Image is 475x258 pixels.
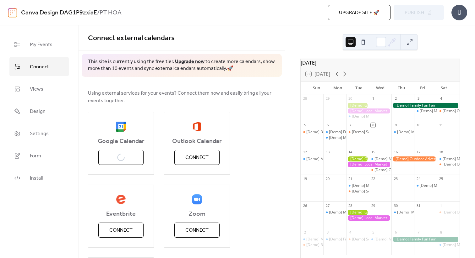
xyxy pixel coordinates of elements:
span: Google Calendar [88,138,154,145]
button: Upgrade site 🚀 [328,5,390,20]
div: [Demo] Seniors' Social Tea [352,189,399,194]
div: [Demo] Morning Yoga Bliss [329,135,377,140]
div: 28 [303,96,307,101]
div: 31 [416,203,421,208]
img: zoom [192,194,202,204]
div: 11 [439,123,444,128]
a: My Events [9,35,69,54]
span: Connect [109,227,133,234]
div: U [451,5,467,20]
div: [Demo] Gardening Workshop [346,156,369,162]
div: [Demo] Open Mic Night [437,108,460,114]
a: Views [9,79,69,98]
div: 13 [325,150,330,154]
div: 30 [348,96,353,101]
div: 8 [371,123,375,128]
div: 6 [393,230,398,234]
div: [Demo] Morning Yoga Bliss [369,237,391,242]
div: [Demo] Morning Yoga Bliss [352,183,400,188]
div: [DATE] [301,59,460,66]
div: [Demo] Morning Yoga Bliss [306,156,354,162]
div: Thu [391,82,412,94]
a: Settings [9,124,69,143]
div: 6 [325,123,330,128]
div: [Demo] Morning Yoga Bliss [306,237,354,242]
span: Connect external calendars [88,31,175,45]
span: Install [30,173,43,183]
div: [Demo] Morning Yoga Bliss [414,183,437,188]
div: 3 [325,230,330,234]
div: 1 [439,203,444,208]
div: [Demo] Open Mic Night [437,162,460,167]
a: Install [9,168,69,187]
div: 23 [393,176,398,181]
div: [Demo] Seniors' Social Tea [346,129,369,135]
div: 4 [439,96,444,101]
div: 19 [303,176,307,181]
div: [Demo] Local Market [346,215,392,221]
div: [Demo] Gardening Workshop [346,103,369,108]
div: 3 [416,96,421,101]
span: This site is currently using the free tier. to create more calendars, show more than 10 events an... [88,58,276,72]
span: Connect [185,154,209,161]
div: 25 [439,176,444,181]
div: 20 [325,176,330,181]
div: [Demo] Seniors' Social Tea [352,129,399,135]
span: Form [30,151,41,161]
div: [Demo] Morning Yoga Bliss [374,156,422,162]
div: 5 [303,123,307,128]
div: [Demo] Morning Yoga Bliss [346,114,369,119]
div: [Demo] Seniors' Social Tea [346,189,369,194]
div: [Demo] Outdoor Adventure Day [391,156,437,162]
div: 28 [348,203,353,208]
div: [Demo] Fitness Bootcamp [323,129,346,135]
div: Tue [348,82,370,94]
div: 12 [303,150,307,154]
span: Eventbrite [88,210,154,218]
div: [Demo] Culinary Cooking Class [374,167,429,173]
div: 27 [325,203,330,208]
a: Upgrade now [175,57,205,66]
div: [Demo] Fitness Bootcamp [329,129,374,135]
div: [Demo] Morning Yoga Bliss [391,210,414,215]
div: [Demo] Book Club Gathering [301,129,323,135]
div: [Demo] Morning Yoga Bliss [420,108,467,114]
div: 2 [303,230,307,234]
span: Views [30,84,43,94]
span: My Events [30,40,52,50]
a: Form [9,146,69,165]
span: Connect [30,62,49,72]
div: 5 [371,230,375,234]
div: [Demo] Morning Yoga Bliss [346,183,369,188]
button: Connect [174,150,220,165]
div: Mon [327,82,348,94]
div: [Demo] Morning Yoga Bliss [397,129,445,135]
div: [Demo] Morning Yoga Bliss [301,156,323,162]
button: Connect [174,223,220,238]
div: [Demo] Morning Yoga Bliss [374,237,422,242]
span: Settings [30,129,49,139]
img: outlook [193,122,201,132]
div: [Demo] Family Fun Fair [391,103,460,108]
span: Zoom [164,210,230,218]
div: [Demo] Seniors' Social Tea [346,237,369,242]
div: [Demo] Morning Yoga Bliss [301,237,323,242]
div: [Demo] Morning Yoga Bliss [437,242,460,248]
div: [Demo] Morning Yoga Bliss [352,114,400,119]
div: 22 [371,176,375,181]
div: [Demo] Book Club Gathering [301,242,323,248]
span: Connect [185,227,209,234]
div: [Demo] Morning Yoga Bliss [420,183,467,188]
div: [Demo] Morning Yoga Bliss [323,135,346,140]
div: [Demo] Local Market [346,162,392,167]
div: [Demo] Morning Yoga Bliss [437,156,460,162]
span: Design [30,107,46,116]
div: 18 [439,150,444,154]
b: / [97,7,100,19]
span: Outlook Calendar [164,138,230,145]
div: [Demo] Fitness Bootcamp [323,237,346,242]
div: 29 [371,203,375,208]
div: 24 [416,176,421,181]
img: eventbrite [116,194,126,204]
a: Canva Design DAG1P9zxiaE [21,7,97,19]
